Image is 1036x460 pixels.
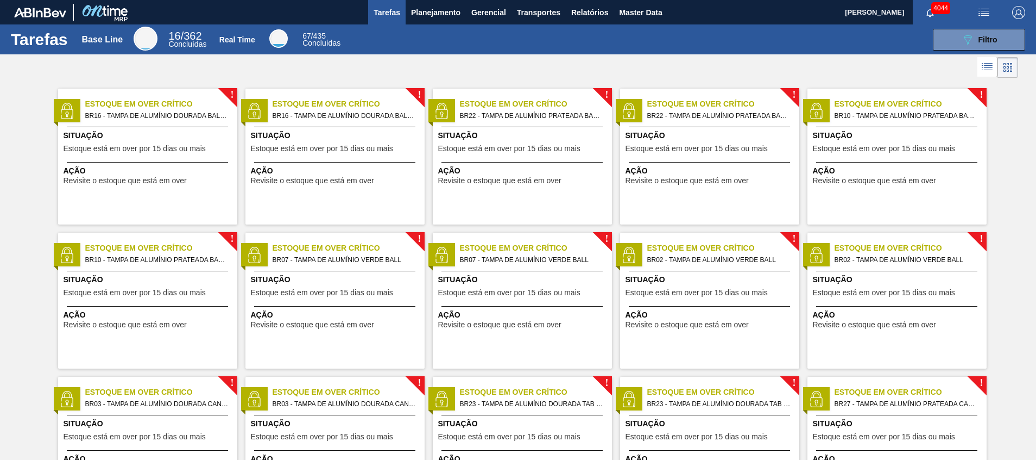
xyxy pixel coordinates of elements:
span: BR27 - TAMPA DE ALUMÍNIO PRATEADA CANPACK CDL [835,398,978,410]
img: status [433,391,450,407]
span: Situação [64,418,235,430]
span: Situação [438,130,609,141]
span: Situação [64,130,235,141]
span: BR02 - TAMPA DE ALUMÍNIO VERDE BALL [835,254,978,266]
span: Revisite o estoque que está em over [626,321,749,329]
img: userActions [977,6,990,19]
span: Estoque está em over por 15 dias ou mais [64,433,206,441]
span: BR03 - TAMPA DE ALUMÍNIO DOURADA CANPACK CDL [273,398,416,410]
div: Real Time [269,29,288,48]
img: status [621,103,637,119]
span: ! [418,235,421,243]
span: Estoque em Over Crítico [273,98,425,110]
span: Situação [251,274,422,285]
span: Estoque em Over Crítico [460,243,612,254]
span: Estoque está em over por 15 dias ou mais [438,289,580,297]
span: ! [980,91,983,99]
img: TNhmsLtSVTkK8tSr43FrP2fwEKptu5GPRR3wAAAABJRU5ErkJggg== [14,8,66,17]
span: Estoque está em over por 15 dias ou mais [626,289,768,297]
span: Estoque em Over Crítico [85,243,237,254]
img: status [246,247,262,263]
span: Estoque em Over Crítico [85,387,237,398]
span: Estoque em Over Crítico [835,243,987,254]
img: status [246,391,262,407]
span: Estoque em Over Crítico [835,387,987,398]
span: Revisite o estoque que está em over [64,177,187,185]
span: ! [980,235,983,243]
span: Estoque está em over por 15 dias ou mais [813,433,955,441]
button: Notificações [913,5,947,20]
span: Ação [251,165,422,177]
span: / 362 [168,30,201,42]
span: Revisite o estoque que está em over [438,321,561,329]
span: Situação [626,274,797,285]
div: Visão em Lista [977,57,997,78]
img: status [433,103,450,119]
button: Filtro [933,29,1025,51]
span: / 435 [302,32,326,40]
span: BR23 - TAMPA DE ALUMÍNIO DOURADA TAB DOURADO [460,398,603,410]
img: Logout [1012,6,1025,19]
div: Base Line [82,35,123,45]
span: BR16 - TAMPA DE ALUMÍNIO DOURADA BALL CDL [85,110,229,122]
span: Estoque em Over Crítico [273,243,425,254]
span: Estoque está em over por 15 dias ou mais [64,289,206,297]
span: Ação [626,165,797,177]
span: Tarefas [374,6,400,19]
span: BR10 - TAMPA DE ALUMÍNIO PRATEADA BALL CDL [85,254,229,266]
span: Estoque está em over por 15 dias ou mais [251,289,393,297]
span: Situação [626,130,797,141]
span: Situação [626,418,797,430]
span: Filtro [978,35,997,44]
span: 4044 [931,2,950,14]
span: 16 [168,30,180,42]
span: Estoque em Over Crítico [273,387,425,398]
img: status [433,247,450,263]
img: status [59,103,75,119]
span: Estoque está em over por 15 dias ou mais [438,433,580,441]
div: Base Line [134,27,157,51]
span: Situação [438,418,609,430]
span: ! [605,91,608,99]
img: status [808,103,824,119]
span: Revisite o estoque que está em over [813,321,936,329]
div: Real Time [219,35,255,44]
span: Revisite o estoque que está em over [438,177,561,185]
img: status [808,247,824,263]
span: Ação [813,165,984,177]
span: Concluídas [168,40,206,48]
span: Estoque está em over por 15 dias ou mais [251,145,393,153]
h1: Tarefas [11,33,68,46]
img: status [59,391,75,407]
span: ! [792,235,795,243]
span: BR07 - TAMPA DE ALUMÍNIO VERDE BALL [460,254,603,266]
span: Situação [64,274,235,285]
span: Ação [251,309,422,321]
span: BR03 - TAMPA DE ALUMÍNIO DOURADA CANPACK CDL [85,398,229,410]
span: ! [605,379,608,387]
span: Situação [813,418,984,430]
span: Estoque está em over por 15 dias ou mais [813,289,955,297]
span: BR07 - TAMPA DE ALUMÍNIO VERDE BALL [273,254,416,266]
span: ! [605,235,608,243]
span: Situação [251,418,422,430]
span: Ação [64,309,235,321]
span: Relatórios [571,6,608,19]
span: Ação [626,309,797,321]
span: 67 [302,32,311,40]
img: status [621,391,637,407]
span: Estoque em Over Crítico [460,387,612,398]
span: Situação [813,274,984,285]
span: Estoque em Over Crítico [85,98,237,110]
span: Ação [813,309,984,321]
span: BR22 - TAMPA DE ALUMÍNIO PRATEADA BALL CDL [460,110,603,122]
span: Gerencial [471,6,506,19]
span: Concluídas [302,39,340,47]
span: BR02 - TAMPA DE ALUMÍNIO VERDE BALL [647,254,791,266]
span: ! [792,379,795,387]
span: Transportes [517,6,560,19]
span: Estoque está em over por 15 dias ou mais [813,145,955,153]
span: Estoque está em over por 15 dias ou mais [626,145,768,153]
img: status [59,247,75,263]
span: Estoque em Over Crítico [647,98,799,110]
